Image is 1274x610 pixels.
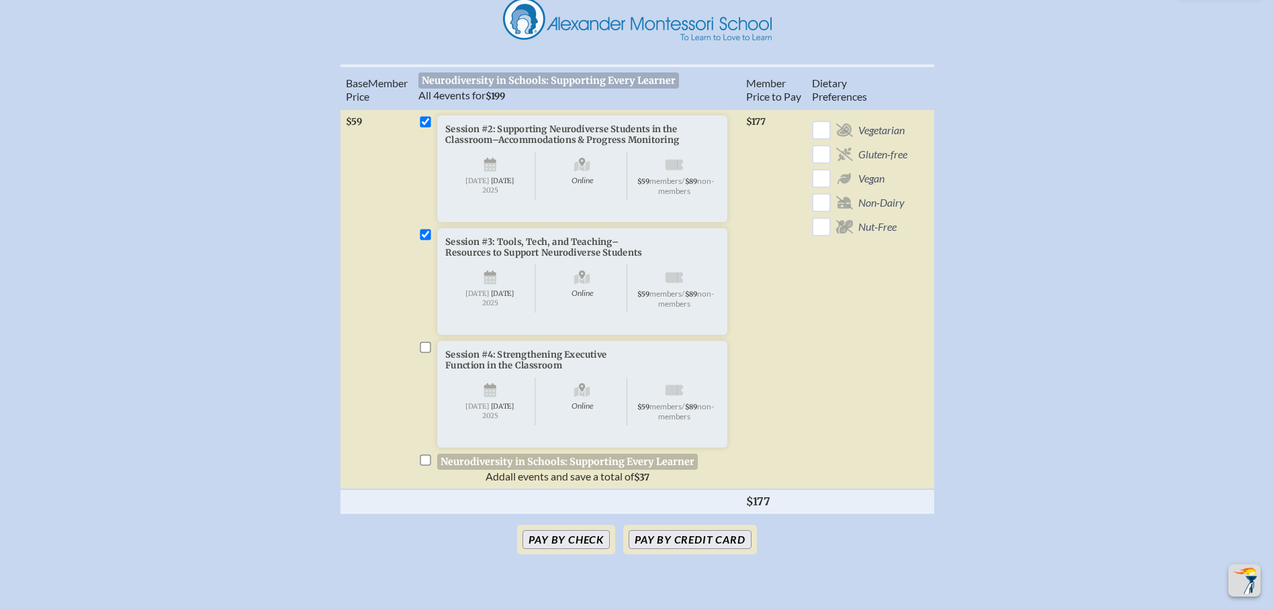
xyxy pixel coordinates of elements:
[437,470,698,483] p: all events and save a total of
[634,472,649,483] span: $37
[465,289,489,298] span: [DATE]
[746,116,766,128] span: $177
[445,349,607,371] span: Session #4: Strengthening Executive Function in the Classroom
[465,176,489,185] span: [DATE]
[490,176,514,185] span: [DATE]
[649,289,682,298] span: members
[629,530,751,549] button: Pay by Credit Card
[346,116,362,128] span: $59
[522,530,610,549] button: Pay by Check
[682,176,685,185] span: /
[637,403,649,411] span: $59
[490,402,514,411] span: [DATE]
[858,148,907,161] span: Gluten-free
[346,90,369,103] span: Price
[684,403,697,411] span: $89
[637,177,649,186] span: $59
[682,289,685,298] span: /
[453,299,527,306] span: 2025
[537,152,627,200] span: Online
[658,401,714,421] span: non-members
[637,290,649,299] span: $59
[812,77,867,103] span: ary Preferences
[537,377,627,425] span: Online
[453,186,527,193] span: 2025
[684,290,697,299] span: $89
[858,220,897,234] span: Nut-Free
[465,402,489,411] span: [DATE]
[741,489,807,513] th: $177
[682,401,685,411] span: /
[486,470,505,482] span: Add
[649,176,682,185] span: members
[418,89,439,101] span: All 4
[658,176,714,195] span: non-members
[437,454,698,470] p: Neurodiversity in Schools: Supporting Every Learner
[486,91,505,102] span: $199
[537,264,627,313] span: Online
[453,411,527,419] span: 2025
[1231,567,1258,594] img: To the top
[858,123,905,137] span: Vegetarian
[658,289,714,308] span: non-members
[858,196,905,209] span: Non-Dairy
[346,77,368,89] span: Base
[418,72,680,89] span: Neurodiversity in Schools: Supporting Every Learner
[1228,564,1261,597] button: Scroll Top
[490,289,514,298] span: [DATE]
[340,66,413,109] th: Memb
[398,77,408,89] span: er
[858,172,884,185] span: Vegan
[445,236,642,258] span: Session #3: Tools, Tech, and Teaching–Resources to Support Neurodiverse Students
[649,401,682,411] span: members
[445,123,679,146] span: Session #2: Supporting Neurodiverse Students in the Classroom–Accommodations & Progress Monitoring
[418,89,505,101] span: events for
[741,66,807,109] th: Member Price to Pay
[807,66,913,109] th: Diet
[684,177,697,186] span: $89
